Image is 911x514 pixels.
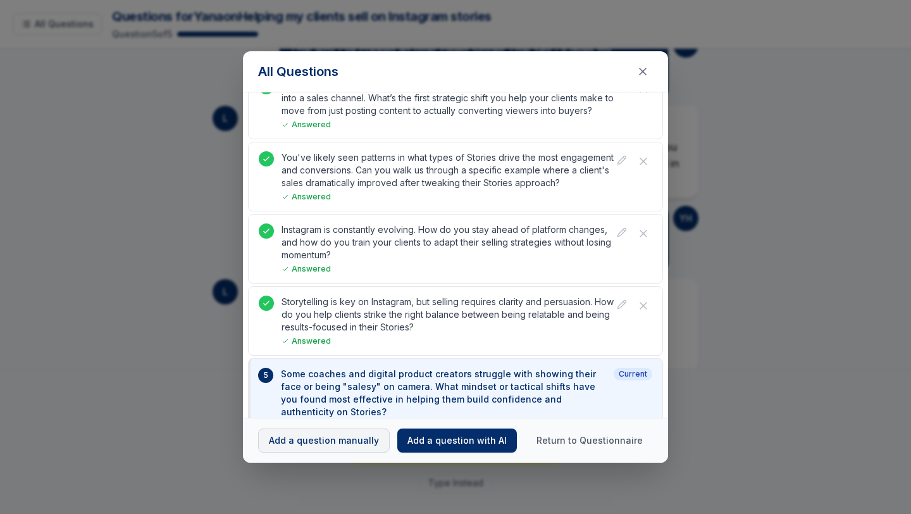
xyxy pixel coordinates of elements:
[282,120,331,130] span: Answered
[614,225,629,240] button: Edit question
[282,223,614,261] p: Instagram is constantly evolving. How do you stay ahead of platform changes, and how do you train...
[248,286,663,356] div: Question 4, answered
[248,142,663,211] div: Question 2, answered
[248,214,663,284] div: Question 3, answered
[633,61,653,82] button: Close questions modal
[258,429,390,453] button: Add a question manually
[397,429,517,453] button: Add a question with AI
[282,151,614,189] p: You've likely seen patterns in what types of Stories drive the most engagement and conversions. C...
[258,63,338,80] h3: All Questions
[614,297,629,312] button: Edit question
[635,225,652,242] button: Delete question
[281,368,609,418] p: Some coaches and digital product creators struggle with showing their face or being "salesy" on c...
[263,370,268,380] span: 5
[635,297,652,315] button: Delete question
[614,368,652,380] div: Current
[282,336,331,346] span: Answered
[282,296,614,334] p: Storytelling is key on Instagram, but selling requires clarity and persuasion. How do you help cl...
[282,79,614,117] p: Many entrepreneurs feel overwhelmed when trying to turn Instagram Stories into a sales channel. W...
[282,192,331,202] span: Answered
[248,70,663,139] div: Question 1, answered
[248,358,663,428] button: Question 5, current question
[614,153,629,168] button: Edit question
[526,429,653,452] button: Return to Questionnaire
[635,153,652,170] button: Delete question
[282,264,331,274] span: Answered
